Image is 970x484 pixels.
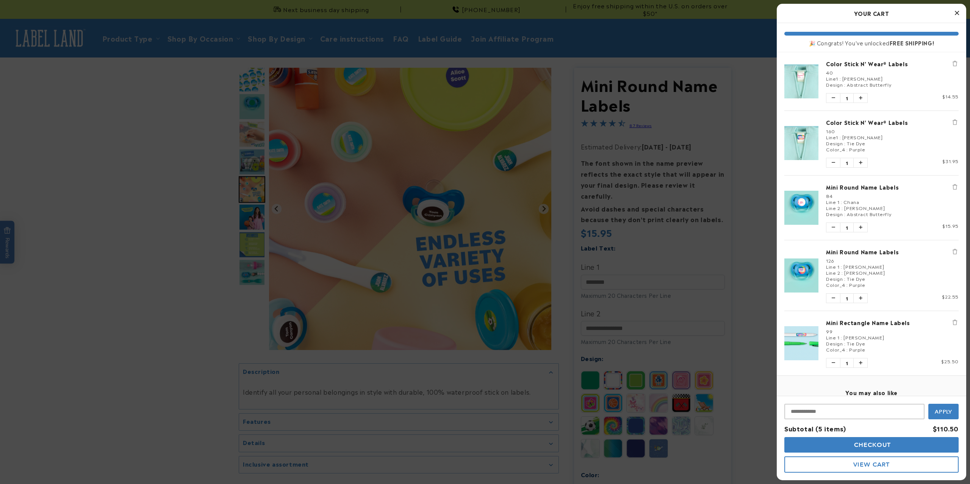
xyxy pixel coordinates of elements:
[840,223,854,232] span: 1
[826,328,959,334] div: 99
[6,423,96,446] iframe: Sign Up via Text for Offers
[840,358,854,367] span: 1
[849,346,865,353] span: Purple
[840,158,854,167] span: 1
[826,269,840,276] span: Line 2
[784,52,959,110] li: product
[942,93,959,100] span: $14.55
[844,140,846,146] span: :
[842,134,883,140] span: [PERSON_NAME]
[854,223,867,232] button: Increase quantity of Mini Round Name Labels
[784,437,959,453] button: Checkout
[784,258,818,293] img: Mini Round Name Labels - Label Land
[784,64,818,98] img: Color Stick N' Wear® Labels - Label Land
[826,198,840,205] span: Line 1
[890,39,934,47] b: FREE SHIPPING!
[784,126,818,160] img: Color Stick N' Wear® Labels - Label Land
[852,441,891,448] span: Checkout
[849,146,865,153] span: Purple
[854,358,867,367] button: Increase quantity of Mini Rectangle Name Labels
[840,93,854,103] span: 1
[844,269,885,276] span: [PERSON_NAME]
[951,183,959,191] button: Remove Mini Round Name Labels
[826,60,959,67] a: Color Stick N' Wear® Labels
[847,81,891,88] span: Abstract Butterfly
[854,294,867,303] button: Increase quantity of Mini Round Name Labels
[847,140,865,146] span: Tie Dye
[826,294,840,303] button: Decrease quantity of Mini Round Name Labels
[826,75,838,82] span: Line1
[843,263,884,270] span: [PERSON_NAME]
[826,204,840,211] span: Line 2
[847,340,865,347] span: Tie Dye
[846,281,848,288] span: :
[784,39,959,46] div: 🎉 Congrats! You've unlocked
[842,204,843,211] span: :
[826,183,959,191] a: Mini Round Name Labels
[826,134,838,140] span: Line1
[826,210,843,217] span: Design
[826,281,845,288] span: Color_4
[933,423,959,434] div: $110.50
[942,157,959,164] span: $31.95
[826,193,959,199] div: 84
[826,248,959,255] a: Mini Round Name Labels
[784,404,925,419] input: Input Discount
[847,275,865,282] span: Tie Dye
[784,110,959,175] li: product
[951,248,959,255] button: Remove Mini Round Name Labels
[935,408,953,415] span: Apply
[951,118,959,126] button: Remove Color Stick N' Wear® Labels
[826,81,843,88] span: Design
[941,358,959,364] span: $25.50
[841,334,842,341] span: :
[840,134,841,140] span: :
[826,257,959,263] div: 126
[951,60,959,67] button: Remove Color Stick N' Wear® Labels
[844,340,846,347] span: :
[826,223,840,232] button: Decrease quantity of Mini Round Name Labels
[826,334,840,341] span: Line 1
[840,294,854,303] span: 1
[784,456,959,473] button: View Cart
[826,118,959,126] a: Color Stick N' Wear® Labels
[826,140,843,146] span: Design
[844,204,885,211] span: [PERSON_NAME]
[826,275,843,282] span: Design
[784,191,818,225] img: Mini Round Name Labels - Label Land
[841,263,842,270] span: :
[844,81,846,88] span: :
[784,389,959,396] h4: You may also like
[846,146,848,153] span: :
[840,75,841,82] span: :
[854,93,867,103] button: Increase quantity of Color Stick N' Wear® Labels
[826,69,959,75] div: 40
[844,210,846,217] span: :
[844,275,846,282] span: :
[846,346,848,353] span: :
[826,319,959,326] a: Mini Rectangle Name Labels
[842,269,843,276] span: :
[841,198,842,205] span: :
[849,281,865,288] span: Purple
[853,461,890,468] span: View Cart
[784,424,846,433] span: Subtotal (5 items)
[843,198,859,205] span: Chana
[843,334,884,341] span: [PERSON_NAME]
[826,340,843,347] span: Design
[784,175,959,240] li: product
[942,293,959,300] span: $22.55
[784,240,959,311] li: product
[784,311,959,375] li: product
[784,326,818,360] img: Mini Rectangle Name Labels - Label Land
[928,404,959,419] button: Apply
[942,222,959,229] span: $15.95
[826,146,845,153] span: Color_4
[854,158,867,167] button: Increase quantity of Color Stick N' Wear® Labels
[826,158,840,167] button: Decrease quantity of Color Stick N' Wear® Labels
[826,358,840,367] button: Decrease quantity of Mini Rectangle Name Labels
[826,263,840,270] span: Line 1
[951,319,959,326] button: Remove Mini Rectangle Name Labels
[951,8,962,19] button: Close Cart
[826,346,845,353] span: Color_4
